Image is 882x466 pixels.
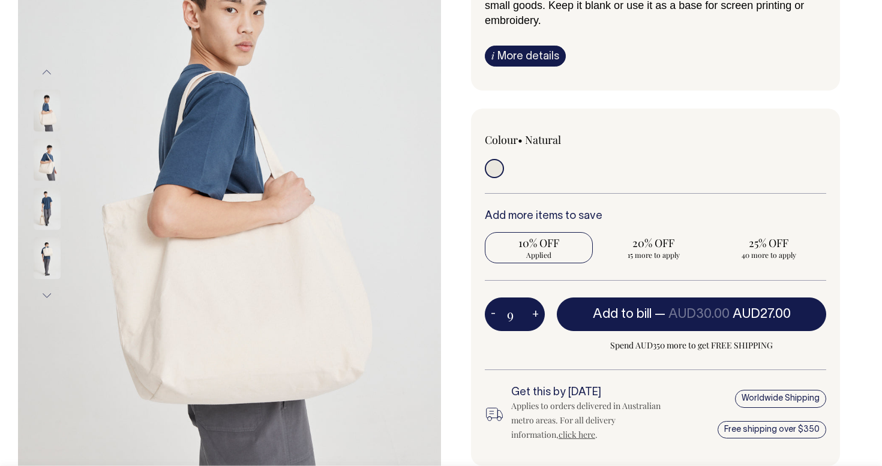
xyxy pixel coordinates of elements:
span: AUD30.00 [668,308,730,320]
button: + [526,302,545,326]
label: Natural [525,133,561,147]
span: Add to bill [593,308,652,320]
span: Spend AUD350 more to get FREE SHIPPING [557,338,826,353]
button: Add to bill —AUD30.00AUD27.00 [557,297,826,331]
button: Previous [38,59,56,86]
a: iMore details [485,46,566,67]
input: 10% OFF Applied [485,232,593,263]
button: - [485,302,502,326]
input: 25% OFF 40 more to apply [715,232,823,263]
span: 10% OFF [491,236,587,250]
div: Applies to orders delivered in Australian metro areas. For all delivery information, . [511,399,671,442]
a: click here [559,429,595,440]
button: Next [38,282,56,309]
span: AUD27.00 [733,308,791,320]
span: i [491,49,494,62]
img: natural [34,139,61,181]
h6: Get this by [DATE] [511,387,671,399]
img: natural [34,188,61,230]
img: natural [34,89,61,131]
span: 15 more to apply [606,250,702,260]
span: Applied [491,250,587,260]
span: 40 more to apply [721,250,817,260]
span: 25% OFF [721,236,817,250]
span: 20% OFF [606,236,702,250]
div: Colour [485,133,622,147]
h6: Add more items to save [485,211,826,223]
input: 20% OFF 15 more to apply [600,232,708,263]
span: — [655,308,791,320]
img: natural [34,237,61,279]
span: • [518,133,523,147]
